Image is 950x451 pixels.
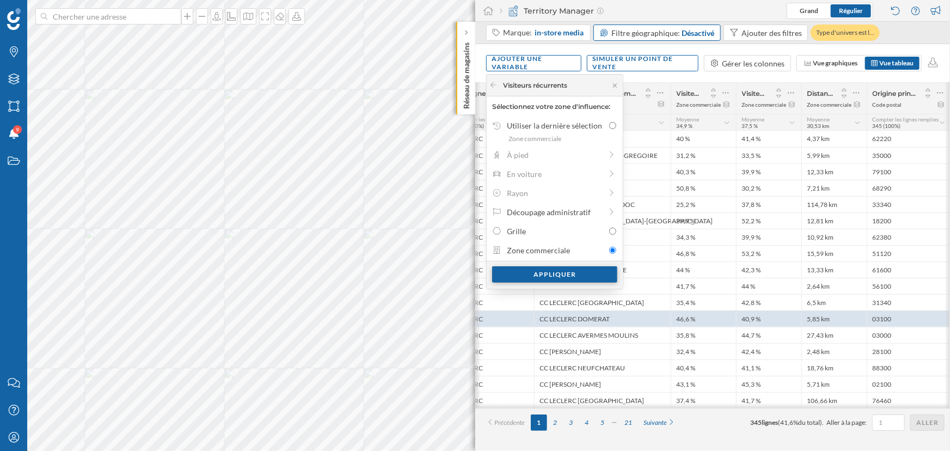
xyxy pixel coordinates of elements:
[801,278,867,294] div: 2,64 km
[671,147,736,163] div: 31,2 %
[612,28,681,38] span: Filtre géographique:
[671,196,736,212] div: 25,2 %
[450,294,534,310] div: LECLERC
[507,206,602,218] div: Découpage administratif
[671,131,736,147] div: 40 %
[534,359,671,376] div: CC LECLERC NEUFCHATEAU
[873,89,918,97] span: Origine principale des visiteurs ([DATE] à [DATE])
[503,81,567,90] span: Visiteurs récurrents
[736,261,801,278] div: 42,3 %
[500,5,604,16] div: Territory Manager
[609,228,616,235] input: Grille
[671,261,736,278] div: 44 %
[736,147,801,163] div: 33,5 %
[880,59,914,67] span: Vue tableau
[671,376,736,392] div: 43,1 %
[677,89,703,97] span: Visiteurs récurrents ([DATE] à [DATE])
[450,310,534,327] div: LECLERC
[534,343,671,359] div: CC [PERSON_NAME]
[671,343,736,359] div: 32,4 %
[801,163,867,180] div: 12,33 km
[671,327,736,343] div: 35,8 %
[873,116,939,123] span: Compter les lignes remplies
[736,180,801,196] div: 30,2 %
[736,131,801,147] div: 41,4 %
[461,38,471,109] p: Réseau de magasins
[722,58,785,69] div: Gérer les colonnes
[534,294,671,310] div: CC LECLERC [GEOGRAPHIC_DATA]
[508,134,616,144] div: Zone commerciale
[671,359,736,376] div: 40,4 %
[736,392,801,409] div: 41,7 %
[671,310,736,327] div: 46,6 %
[736,196,801,212] div: 37,8 %
[508,5,519,16] img: territory-manager.svg
[807,123,830,129] span: 30,53 km
[671,294,736,310] div: 35,4 %
[17,8,70,17] span: Assistance
[736,163,801,180] div: 39,9 %
[807,101,852,108] div: Zone commerciale
[742,89,769,97] span: Visiteurs récurrents ([DATE] à [DATE])
[16,124,19,135] span: 9
[736,278,801,294] div: 44 %
[736,212,801,229] div: 52,2 %
[873,123,901,129] span: 345 (100%)
[587,51,698,76] div: Simuler un point de vente
[507,225,604,237] div: Grille
[534,327,671,343] div: CC LECLERC AVERMES MOULINS
[807,89,834,97] span: Distance moyenne depuis le domicile des visiteurs ([DATE] à [DATE])
[677,123,693,129] span: 34,9 %
[736,245,801,261] div: 53,2 %
[801,376,867,392] div: 5,71 km
[736,343,801,359] div: 42,4 %
[801,147,867,163] div: 5,99 km
[507,187,602,199] div: Rayon
[875,417,902,428] input: 1
[671,278,736,294] div: 41,7 %
[609,122,616,129] input: Utiliser la dernière sélection Zone commerciale
[801,229,867,245] div: 10,92 km
[450,327,534,343] div: LECLERC
[801,180,867,196] div: 7,21 km
[762,418,778,426] span: lignes
[736,294,801,310] div: 42,8 %
[450,359,534,376] div: LECLERC
[801,245,867,261] div: 15,59 km
[736,310,801,327] div: 40,9 %
[813,59,858,67] span: Vue graphiques
[450,376,534,392] div: LECLERC
[671,212,736,229] div: 39,9 %
[801,327,867,343] div: 27,43 km
[801,310,867,327] div: 5,85 km
[534,376,671,392] div: CC [PERSON_NAME]
[736,376,801,392] div: 45,3 %
[778,418,780,426] span: (
[535,27,584,38] span: in-store media
[801,359,867,376] div: 18,76 km
[801,392,867,409] div: 106,66 km
[742,101,787,108] div: Zone commerciale
[839,7,863,15] span: Régulier
[487,96,623,112] div: Sélectionnez votre zone d'influence:
[507,149,602,161] div: À pied
[677,116,700,123] span: Moyenne
[801,343,867,359] div: 2,48 km
[780,418,798,426] span: 41,6%
[507,168,602,180] div: En voiture
[450,392,534,409] div: LECLERC
[671,229,736,245] div: 34,3 %
[503,27,585,38] div: Marque:
[736,229,801,245] div: 39,9 %
[801,131,867,147] div: 4,37 km
[801,196,867,212] div: 114,78 km
[671,392,736,409] div: 37,4 %
[801,294,867,310] div: 6,5 km
[507,245,604,256] div: Zone commerciale
[811,25,880,41] div: Type d'univers est l…
[534,310,671,327] div: CC LECLERC DOMERAT
[826,418,867,428] span: Aller à la page:
[671,245,736,261] div: 46,8 %
[682,27,715,39] div: Désactivé
[741,27,802,39] div: Ajouter des filtres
